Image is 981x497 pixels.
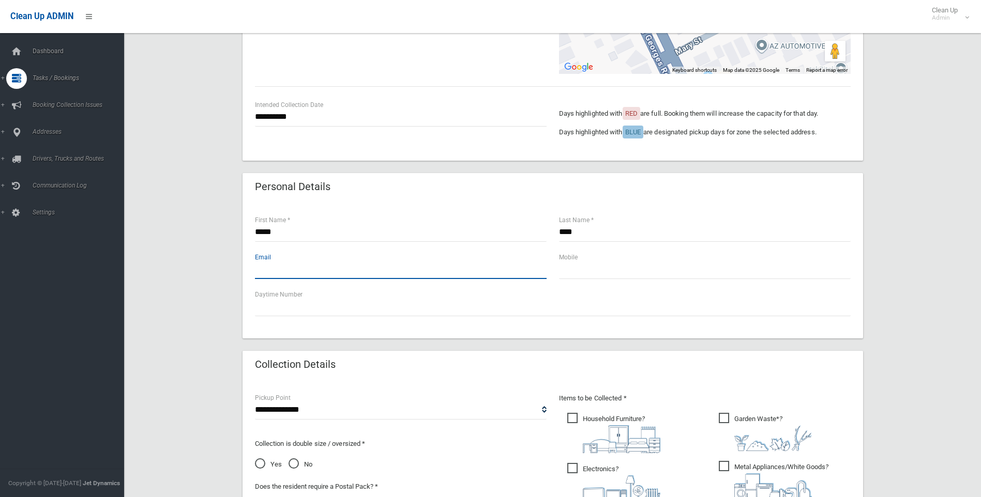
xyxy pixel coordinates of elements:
button: Drag Pegman onto the map to open Street View [825,41,846,61]
span: Addresses [29,128,132,135]
span: Dashboard [29,48,132,55]
img: 4fd8a5c772b2c999c83690221e5242e0.png [734,425,812,451]
img: Google [562,60,596,74]
span: Clean Up [927,6,968,22]
a: Open this area in Google Maps (opens a new window) [562,60,596,74]
span: No [289,458,312,471]
header: Personal Details [243,177,343,197]
span: Communication Log [29,182,132,189]
a: Report a map error [806,67,848,73]
i: ? [583,415,660,453]
i: ? [734,415,812,451]
p: Days highlighted with are full. Booking them will increase the capacity for that day. [559,107,851,120]
label: Does the resident require a Postal Pack? * [255,480,378,493]
button: Keyboard shortcuts [672,67,717,74]
span: Tasks / Bookings [29,74,132,82]
p: Items to be Collected * [559,392,851,405]
header: Collection Details [243,354,348,375]
strong: Jet Dynamics [83,479,120,487]
span: Map data ©2025 Google [723,67,779,73]
span: Copyright © [DATE]-[DATE] [8,479,81,487]
span: RED [625,110,638,117]
img: aa9efdbe659d29b613fca23ba79d85cb.png [583,425,660,453]
span: BLUE [625,128,641,136]
a: Terms (opens in new tab) [786,67,800,73]
span: Yes [255,458,282,471]
span: Garden Waste* [719,413,812,451]
span: Booking Collection Issues [29,101,132,108]
p: Days highlighted with are designated pickup days for zone the selected address. [559,126,851,138]
span: Clean Up ADMIN [10,11,73,21]
span: Drivers, Trucks and Routes [29,155,132,162]
span: Settings [29,209,132,216]
small: Admin [932,14,958,22]
span: Household Furniture [567,413,660,453]
p: Collection is double size / oversized * [255,438,547,450]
